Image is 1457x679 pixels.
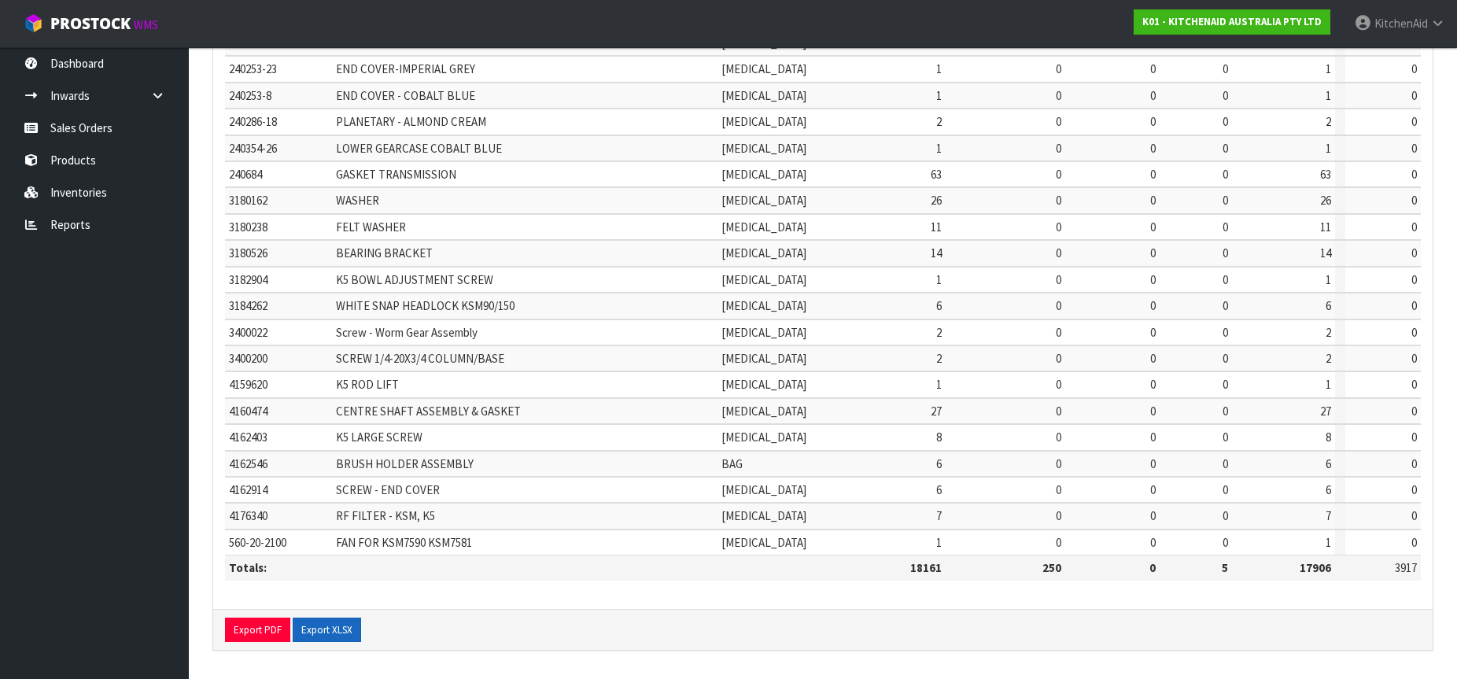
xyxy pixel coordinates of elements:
[1411,167,1417,182] span: 0
[1411,404,1417,419] span: 0
[1056,141,1061,156] span: 0
[336,35,498,50] span: END COVER - MAJESTIC YELLOW
[1056,325,1061,340] span: 0
[1056,167,1061,182] span: 0
[336,141,502,156] span: LOWER GEARCASE COBALT BLUE
[1056,193,1061,208] span: 0
[1056,508,1061,523] span: 0
[1056,114,1061,129] span: 0
[1326,61,1331,76] span: 1
[1326,351,1331,366] span: 2
[721,167,806,182] span: [MEDICAL_DATA]
[1326,298,1331,313] span: 6
[229,167,262,182] span: 240684
[336,220,406,234] span: FELT WASHER
[50,13,131,34] span: ProStock
[1150,220,1156,234] span: 0
[1320,167,1331,182] span: 63
[936,377,942,392] span: 1
[1223,508,1228,523] span: 0
[931,167,942,182] span: 63
[229,35,277,50] span: 240253-21
[1150,141,1156,156] span: 0
[1150,272,1156,287] span: 0
[229,430,267,445] span: 4162403
[931,193,942,208] span: 26
[721,193,806,208] span: [MEDICAL_DATA]
[336,298,515,313] span: WHITE SNAP HEADLOCK KSM90/150
[1300,560,1331,575] strong: 17906
[1411,456,1417,471] span: 0
[229,298,267,313] span: 3184262
[721,61,806,76] span: [MEDICAL_DATA]
[936,351,942,366] span: 2
[1411,35,1417,50] span: 0
[721,141,806,156] span: [MEDICAL_DATA]
[721,325,806,340] span: [MEDICAL_DATA]
[229,88,271,103] span: 240253-8
[1326,272,1331,287] span: 1
[229,560,267,575] strong: Totals:
[1150,456,1156,471] span: 0
[1320,245,1331,260] span: 14
[1056,456,1061,471] span: 0
[1150,88,1156,103] span: 0
[1411,272,1417,287] span: 0
[721,220,806,234] span: [MEDICAL_DATA]
[336,404,521,419] span: CENTRE SHAFT ASSEMBLY & GASKET
[336,482,440,497] span: SCREW - END COVER
[721,245,806,260] span: [MEDICAL_DATA]
[229,193,267,208] span: 3180162
[1150,351,1156,366] span: 0
[721,535,806,550] span: [MEDICAL_DATA]
[1326,141,1331,156] span: 1
[336,61,475,76] span: END COVER-IMPERIAL GREY
[1320,220,1331,234] span: 11
[1223,220,1228,234] span: 0
[1374,16,1428,31] span: KitchenAid
[1150,535,1156,550] span: 0
[1150,61,1156,76] span: 0
[1411,298,1417,313] span: 0
[1411,325,1417,340] span: 0
[1150,193,1156,208] span: 0
[1222,560,1228,575] strong: 5
[229,325,267,340] span: 3400022
[229,456,267,471] span: 4162546
[1395,560,1417,575] span: 3917
[1142,15,1322,28] strong: K01 - KITCHENAID AUSTRALIA PTY LTD
[721,508,806,523] span: [MEDICAL_DATA]
[1056,61,1061,76] span: 0
[936,508,942,523] span: 7
[936,61,942,76] span: 1
[1223,61,1228,76] span: 0
[1042,560,1061,575] strong: 250
[721,377,806,392] span: [MEDICAL_DATA]
[229,377,267,392] span: 4159620
[931,220,942,234] span: 11
[1056,298,1061,313] span: 0
[936,141,942,156] span: 1
[721,456,743,471] span: BAG
[1411,114,1417,129] span: 0
[1150,35,1156,50] span: 0
[1056,535,1061,550] span: 0
[1223,535,1228,550] span: 0
[936,114,942,129] span: 2
[1223,35,1228,50] span: 0
[1411,535,1417,550] span: 0
[1150,298,1156,313] span: 0
[336,167,456,182] span: GASKET TRANSMISSION
[1411,377,1417,392] span: 0
[1411,508,1417,523] span: 0
[721,114,806,129] span: [MEDICAL_DATA]
[1411,141,1417,156] span: 0
[936,298,942,313] span: 6
[336,114,486,129] span: PLANETARY - ALMOND CREAM
[936,325,942,340] span: 2
[1056,404,1061,419] span: 0
[336,351,504,366] span: SCREW 1/4-20X3/4 COLUMN/BASE
[336,245,433,260] span: BEARING BRACKET
[1320,193,1331,208] span: 26
[1223,482,1228,497] span: 0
